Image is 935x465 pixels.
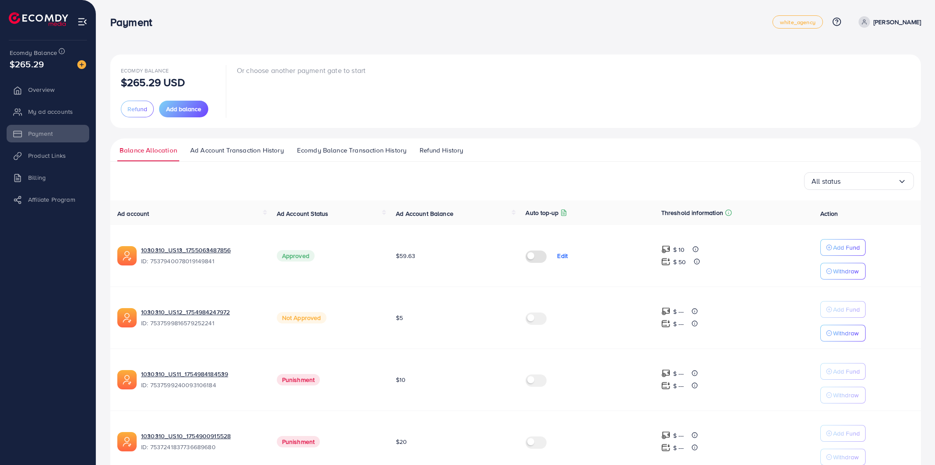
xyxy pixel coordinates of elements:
[661,257,670,266] img: top-up amount
[277,250,315,262] span: Approved
[661,381,670,390] img: top-up amount
[141,319,263,327] span: ID: 7537599816579252241
[525,207,558,218] p: Auto top-up
[673,368,684,379] p: $ ---
[820,263,866,280] button: Withdraw
[661,319,670,328] img: top-up amount
[820,325,866,341] button: Withdraw
[141,246,263,266] div: <span class='underline'>1030310_US13_1755063487856</span></br>7537940078019149841
[141,370,263,378] a: 1030310_US11_1754984184539
[820,239,866,256] button: Add Fund
[820,387,866,403] button: Withdraw
[396,437,407,446] span: $20
[661,307,670,316] img: top-up amount
[77,60,86,69] img: image
[557,251,568,261] p: Edit
[833,242,860,253] p: Add Fund
[277,436,320,447] span: Punishment
[10,58,44,70] span: $265.29
[661,443,670,452] img: top-up amount
[141,381,263,389] span: ID: 7537599240093106184
[121,101,154,117] button: Refund
[661,431,670,440] img: top-up amount
[833,304,860,315] p: Add Fund
[77,17,87,27] img: menu
[9,12,68,26] img: logo
[159,101,208,117] button: Add balance
[820,209,838,218] span: Action
[833,266,859,276] p: Withdraw
[673,443,684,453] p: $ ---
[127,105,147,113] span: Refund
[833,452,859,462] p: Withdraw
[141,257,263,265] span: ID: 7537940078019149841
[396,209,453,218] span: Ad Account Balance
[420,145,463,155] span: Refund History
[661,207,723,218] p: Threshold information
[804,172,914,190] div: Search for option
[141,308,263,328] div: <span class='underline'>1030310_US12_1754984247972</span></br>7537599816579252241
[10,48,57,57] span: Ecomdy Balance
[297,145,406,155] span: Ecomdy Balance Transaction History
[833,428,860,439] p: Add Fund
[141,443,263,451] span: ID: 7537241837736689680
[141,432,263,440] a: 1030310_US10_1754900915528
[673,430,684,441] p: $ ---
[673,244,685,255] p: $ 10
[120,145,177,155] span: Balance Allocation
[812,174,841,188] span: All status
[121,67,169,74] span: Ecomdy Balance
[396,251,415,260] span: $59.63
[873,17,921,27] p: [PERSON_NAME]
[772,15,823,29] a: white_agency
[820,425,866,442] button: Add Fund
[673,306,684,317] p: $ ---
[820,301,866,318] button: Add Fund
[661,245,670,254] img: top-up amount
[141,432,263,452] div: <span class='underline'>1030310_US10_1754900915528</span></br>7537241837736689680
[141,308,263,316] a: 1030310_US12_1754984247972
[855,16,921,28] a: [PERSON_NAME]
[117,370,137,389] img: ic-ads-acc.e4c84228.svg
[780,19,815,25] span: white_agency
[833,366,860,377] p: Add Fund
[141,370,263,390] div: <span class='underline'>1030310_US11_1754984184539</span></br>7537599240093106184
[117,308,137,327] img: ic-ads-acc.e4c84228.svg
[110,16,159,29] h3: Payment
[396,313,403,322] span: $5
[673,381,684,391] p: $ ---
[277,209,329,218] span: Ad Account Status
[673,257,686,267] p: $ 50
[117,432,137,451] img: ic-ads-acc.e4c84228.svg
[396,375,406,384] span: $10
[833,390,859,400] p: Withdraw
[661,369,670,378] img: top-up amount
[820,363,866,380] button: Add Fund
[237,65,366,76] p: Or choose another payment gate to start
[841,174,898,188] input: Search for option
[166,105,201,113] span: Add balance
[141,246,263,254] a: 1030310_US13_1755063487856
[117,209,149,218] span: Ad account
[117,246,137,265] img: ic-ads-acc.e4c84228.svg
[277,312,326,323] span: Not Approved
[277,374,320,385] span: Punishment
[833,328,859,338] p: Withdraw
[190,145,284,155] span: Ad Account Transaction History
[673,319,684,329] p: $ ---
[121,77,185,87] p: $265.29 USD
